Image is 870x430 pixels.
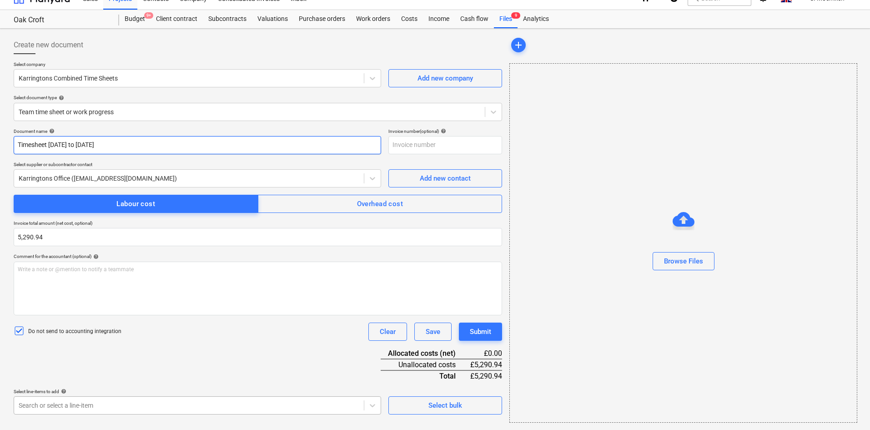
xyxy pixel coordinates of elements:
div: Select document type [14,95,502,101]
a: Files9 [494,10,518,28]
a: Work orders [351,10,396,28]
span: help [91,254,99,259]
input: Invoice number [388,136,502,154]
p: Select supplier or subcontractor contact [14,162,381,169]
div: Unallocated costs [381,359,470,370]
div: Select bulk [428,400,462,411]
input: Document name [14,136,381,154]
a: Purchase orders [293,10,351,28]
span: help [47,128,55,134]
input: Invoice total amount (net cost, optional) [14,228,502,246]
div: Add new company [417,72,473,84]
a: Subcontracts [203,10,252,28]
a: Cash flow [455,10,494,28]
span: Create new document [14,40,83,51]
div: Clear [380,326,396,338]
div: Allocated costs (net) [381,348,470,359]
div: £0.00 [470,348,502,359]
div: Invoice number (optional) [388,128,502,134]
div: Select line-items to add [14,389,381,395]
p: Select company [14,61,381,69]
div: Labour cost [116,198,155,210]
div: Add new contact [420,172,471,184]
button: Clear [368,323,407,341]
button: Overhead cost [258,195,503,213]
div: Save [426,326,440,338]
div: Comment for the accountant (optional) [14,253,502,259]
div: Budget [119,10,151,28]
div: Browse Files [509,63,857,423]
button: Add new contact [388,169,502,187]
span: add [513,40,524,51]
div: £5,290.94 [470,359,502,370]
div: £5,290.94 [470,370,502,381]
a: Analytics [518,10,554,28]
div: Overhead cost [357,198,403,210]
button: Labour cost [14,195,258,213]
button: Browse Files [653,252,714,270]
div: Document name [14,128,381,134]
div: Oak Croft [14,15,108,25]
div: Files [494,10,518,28]
p: Do not send to accounting integration [28,328,121,335]
button: Save [414,323,452,341]
a: Costs [396,10,423,28]
p: Invoice total amount (net cost, optional) [14,220,502,228]
button: Add new company [388,69,502,87]
div: Browse Files [664,255,703,267]
div: Total [381,370,470,381]
a: Budget9+ [119,10,151,28]
a: Valuations [252,10,293,28]
button: Select bulk [388,396,502,415]
a: Income [423,10,455,28]
span: 9+ [144,12,153,19]
div: Submit [470,326,491,338]
span: help [57,95,64,101]
span: 9 [511,12,520,19]
span: help [59,389,66,394]
span: help [439,128,446,134]
button: Submit [459,323,502,341]
a: Client contract [151,10,203,28]
iframe: Chat Widget [825,386,870,430]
